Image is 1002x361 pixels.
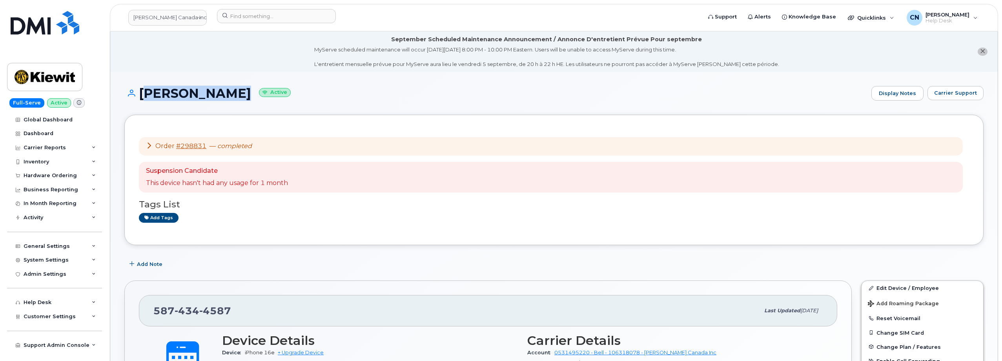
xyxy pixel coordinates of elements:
a: + Upgrade Device [278,350,324,356]
a: Edit Device / Employee [862,281,983,295]
div: September Scheduled Maintenance Announcement / Annonce D'entretient Prévue Pour septembre [391,35,702,44]
span: Account [527,350,554,356]
a: Add tags [139,213,179,223]
button: Change Plan / Features [862,340,983,354]
span: Change Plan / Features [876,344,941,350]
span: — [210,142,252,150]
span: 587 [153,305,231,317]
a: Display Notes [871,86,924,101]
em: completed [217,142,252,150]
small: Active [259,88,291,97]
a: 0531495220 - Bell - 106318078 - [PERSON_NAME] Canada Inc [554,350,716,356]
h3: Carrier Details [527,334,823,348]
span: Add Note [137,260,162,268]
span: Order [155,142,175,150]
button: Add Roaming Package [862,295,983,311]
a: #298831 [176,142,206,150]
h3: Tags List [139,200,969,209]
span: Carrier Support [934,89,977,97]
span: [DATE] [800,308,818,313]
span: iPhone 16e [245,350,275,356]
span: Add Roaming Package [868,301,939,308]
span: 434 [175,305,199,317]
span: Device [222,350,245,356]
span: 4587 [199,305,231,317]
p: This device hasn't had any usage for 1 month [146,179,288,188]
div: MyServe scheduled maintenance will occur [DATE][DATE] 8:00 PM - 10:00 PM Eastern. Users will be u... [314,46,779,68]
span: Last updated [764,308,800,313]
button: Add Note [124,257,169,271]
h1: [PERSON_NAME] [124,86,867,100]
iframe: Messenger Launcher [968,327,996,355]
button: Change SIM Card [862,326,983,340]
button: Reset Voicemail [862,311,983,325]
button: Carrier Support [927,86,984,100]
h3: Device Details [222,334,518,348]
p: Suspension Candidate [146,167,288,176]
button: close notification [978,48,987,56]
